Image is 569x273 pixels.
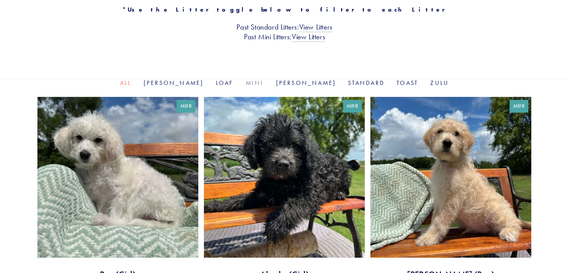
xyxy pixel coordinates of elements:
[299,22,333,32] a: View Litters
[292,32,325,42] a: View Litters
[120,79,132,86] a: All
[122,6,447,13] strong: *Use the Litter toggle below to filter to each Litter
[276,79,336,86] a: [PERSON_NAME]
[348,79,385,86] a: Standard
[397,79,418,86] a: Toast
[37,22,532,42] h3: Past Standard Litters: Past Mini Litters:
[144,79,204,86] a: [PERSON_NAME]
[430,79,449,86] a: Zulu
[245,79,264,86] a: Mini
[215,79,233,86] a: Loaf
